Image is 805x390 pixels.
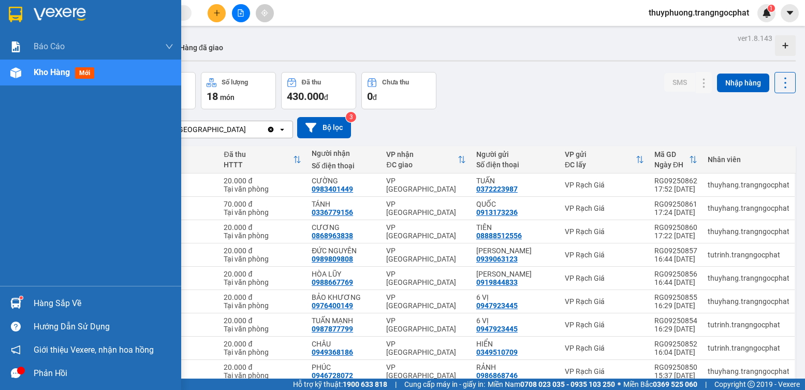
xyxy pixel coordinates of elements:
[768,5,775,12] sup: 1
[324,93,328,102] span: đ
[312,325,353,333] div: 0987877799
[386,177,465,193] div: VP [GEOGRAPHIC_DATA]
[476,150,554,158] div: Người gửi
[312,293,376,301] div: BẢO KHƯƠNG
[34,40,65,53] span: Báo cáo
[171,35,231,60] button: Hàng đã giao
[708,344,789,352] div: tutrinh.trangngocphat
[565,367,644,375] div: VP Rạch Giá
[224,293,301,301] div: 20.000 đ
[281,72,356,109] button: Đã thu430.000đ
[312,301,353,310] div: 0976400149
[654,270,697,278] div: RG09250856
[476,208,518,216] div: 0913173236
[207,90,218,103] span: 18
[664,73,695,92] button: SMS
[213,9,221,17] span: plus
[654,223,697,232] div: RG09250860
[386,223,465,240] div: VP [GEOGRAPHIC_DATA]
[34,296,173,311] div: Hàng sắp về
[256,4,274,22] button: aim
[278,125,286,134] svg: open
[367,90,373,103] span: 0
[346,112,356,122] sup: 3
[10,41,21,52] img: solution-icon
[361,72,436,109] button: Chưa thu0đ
[302,79,321,86] div: Đã thu
[476,278,518,286] div: 0919844833
[224,177,301,185] div: 20.000 đ
[654,255,697,263] div: 16:44 [DATE]
[224,150,293,158] div: Đã thu
[373,93,377,102] span: đ
[565,150,636,158] div: VP gửi
[386,200,465,216] div: VP [GEOGRAPHIC_DATA]
[654,208,697,216] div: 17:24 [DATE]
[10,67,21,78] img: warehouse-icon
[476,161,554,169] div: Số điện thoại
[224,371,301,380] div: Tại văn phòng
[565,227,644,236] div: VP Rạch Giá
[312,200,376,208] div: TÁNH
[649,146,702,174] th: Toggle SortBy
[708,274,789,282] div: thuyhang.trangngocphat
[312,255,353,263] div: 0989809808
[165,124,246,135] div: VP [GEOGRAPHIC_DATA]
[738,33,772,44] div: ver 1.8.143
[785,8,795,18] span: caret-down
[34,67,70,77] span: Kho hàng
[9,7,22,22] img: logo-vxr
[565,181,644,189] div: VP Rạch Giá
[476,255,518,263] div: 0939063123
[224,325,301,333] div: Tại văn phòng
[708,297,789,306] div: thuyhang.trangngocphat
[476,270,554,278] div: HÙNG PHONG
[708,321,789,329] div: tutrinh.trangngocphat
[654,232,697,240] div: 17:22 [DATE]
[708,181,789,189] div: thuyhang.trangngocphat
[654,340,697,348] div: RG09250852
[654,161,689,169] div: Ngày ĐH
[386,161,457,169] div: ĐC giao
[34,366,173,381] div: Phản hồi
[312,316,376,325] div: TUẤN MẠNH
[10,298,21,309] img: warehouse-icon
[654,177,697,185] div: RG09250862
[386,150,457,158] div: VP nhận
[312,208,353,216] div: 0336779156
[395,379,397,390] span: |
[476,371,518,380] div: 0986868746
[654,363,697,371] div: RG09250850
[312,278,353,286] div: 0988667769
[224,232,301,240] div: Tại văn phòng
[224,278,301,286] div: Tại văn phòng
[717,74,769,92] button: Nhập hàng
[287,90,324,103] span: 430.000
[224,208,301,216] div: Tại văn phòng
[705,379,707,390] span: |
[708,251,789,259] div: tutrinh.trangngocphat
[476,301,518,310] div: 0947923445
[247,124,248,135] input: Selected VP Hà Tiên.
[224,161,293,169] div: HTTT
[267,125,275,134] svg: Clear value
[654,247,697,255] div: RG09250857
[224,348,301,356] div: Tại văn phòng
[75,67,94,79] span: mới
[476,316,554,325] div: 6 VỊ
[654,316,697,325] div: RG09250854
[654,185,697,193] div: 17:52 [DATE]
[476,325,518,333] div: 0947923445
[775,35,796,56] div: Tạo kho hàng mới
[476,200,554,208] div: QUỐC
[312,247,376,255] div: ĐỨC NGUYÊN
[476,177,554,185] div: TUẤN
[224,185,301,193] div: Tại văn phòng
[11,322,21,331] span: question-circle
[654,371,697,380] div: 15:37 [DATE]
[386,270,465,286] div: VP [GEOGRAPHIC_DATA]
[565,297,644,306] div: VP Rạch Giá
[708,227,789,236] div: thuyhang.trangngocphat
[34,343,154,356] span: Giới thiệu Vexere, nhận hoa hồng
[476,348,518,356] div: 0349510709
